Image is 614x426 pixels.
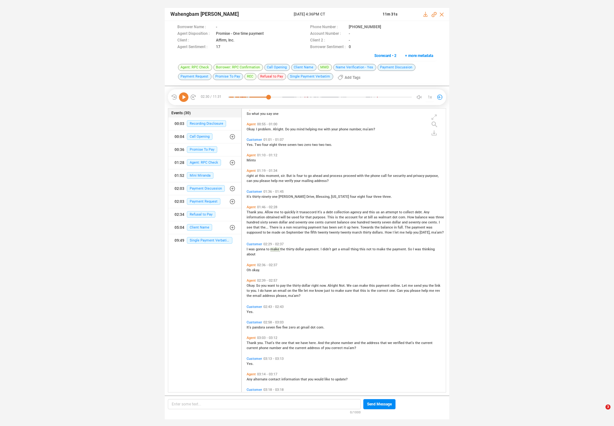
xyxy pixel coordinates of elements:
span: Any [424,210,429,214]
span: agency [350,210,362,214]
span: Payment Discussion [187,185,225,192]
span: me [400,230,406,235]
span: collection [334,210,350,214]
div: 00:36 [175,145,184,155]
span: balance [337,220,350,224]
span: Not. [339,284,347,288]
span: can [247,179,253,183]
span: thirty [286,247,295,251]
span: one [273,112,279,116]
span: So [247,112,252,116]
span: I [321,247,322,251]
span: mind [297,127,305,131]
span: I [247,247,249,251]
span: information [247,215,266,219]
span: number, [349,127,363,131]
span: zero [304,143,312,147]
span: the... [261,225,269,229]
span: march [352,230,363,235]
span: ninety [261,195,272,199]
button: 09:49Single Payment Verbatim [168,234,241,247]
span: Alright [328,284,339,288]
span: and [402,220,408,224]
span: September [286,230,304,235]
span: a [283,225,286,229]
span: Two [255,143,262,147]
div: grid [245,110,446,392]
span: I [393,230,395,235]
span: four [366,195,373,199]
span: has [322,225,329,229]
span: and [362,210,369,214]
span: four [350,195,357,199]
span: can [353,284,359,288]
span: moment, [266,174,281,178]
div: 02:03 [175,184,184,194]
div: 00:04 [175,132,184,142]
span: three [436,215,444,219]
span: was [249,247,256,251]
span: a [338,247,341,251]
span: dollar [302,284,311,288]
div: 00:03 [175,119,184,129]
span: one [421,220,428,224]
span: let [304,289,309,293]
span: debt [326,210,334,214]
span: was [428,215,436,219]
span: account [345,215,359,219]
span: sir. [281,174,286,178]
span: for [359,215,364,219]
span: This [327,215,335,219]
span: It's [247,195,252,199]
span: know [315,289,324,293]
span: you [260,112,267,116]
span: with [357,174,365,178]
span: now. [320,284,328,288]
span: dollar [295,247,305,251]
span: say [267,112,273,116]
span: do [260,289,265,293]
span: me [408,284,414,288]
span: Towards [360,225,375,229]
span: Okay. [247,127,256,131]
span: and [323,174,330,178]
span: you [422,284,429,288]
span: want [267,284,276,288]
span: helping [305,127,318,131]
span: me [309,289,315,293]
span: payment [412,225,426,229]
span: been [329,225,338,229]
span: quickly [284,210,296,214]
span: ma'am? [363,127,375,131]
span: ahead [313,174,323,178]
span: 1x [428,92,432,102]
span: two [319,143,325,147]
span: let [395,230,400,235]
span: problem. [258,127,273,131]
span: to [280,210,284,214]
span: one [272,195,279,199]
span: thirty [292,284,302,288]
span: sure [345,289,353,293]
button: 02:03Payment Discussion [168,182,241,195]
span: bill [368,215,374,219]
span: set [338,225,344,229]
span: thirty [252,195,261,199]
span: two [312,143,319,147]
span: I [256,127,258,131]
span: twenty [318,230,329,235]
span: seven [287,143,298,147]
span: was [426,225,433,229]
button: 05:04Client Name [168,221,241,234]
span: I [439,220,440,224]
span: Okay. [247,284,256,288]
span: There [269,225,279,229]
span: Client Name [187,224,212,231]
span: The [405,225,412,229]
span: at [255,174,259,178]
span: to [263,230,267,235]
span: make [377,247,386,251]
span: four [262,143,269,147]
div: 01:52 [175,171,184,181]
span: link [435,284,440,288]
